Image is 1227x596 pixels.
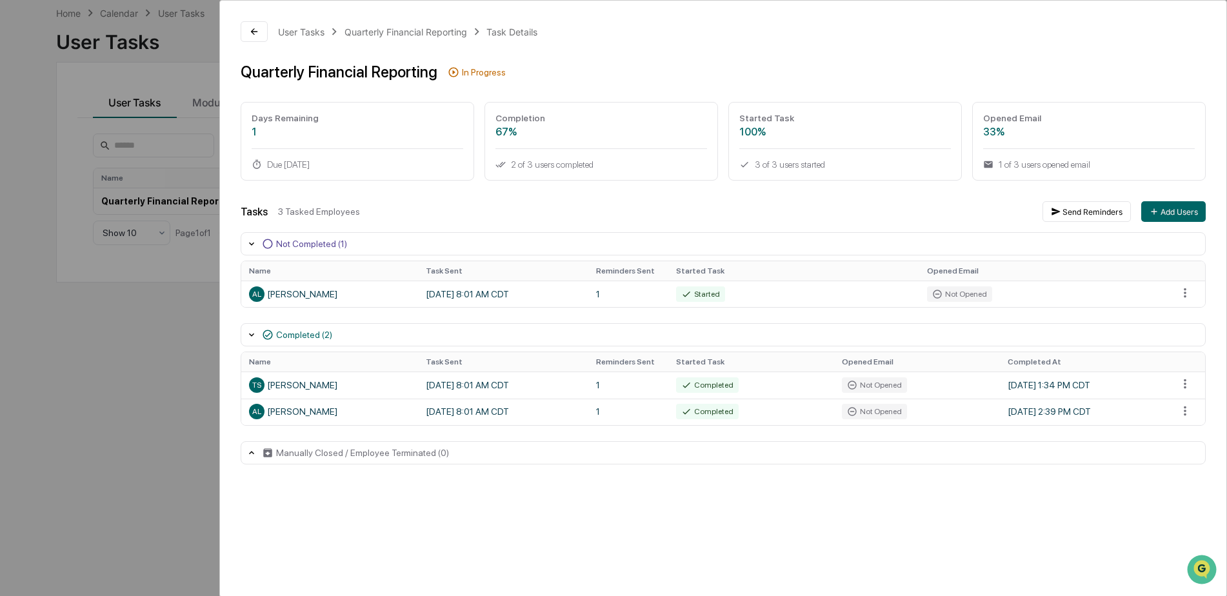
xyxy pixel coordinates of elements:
div: 1 [252,126,463,138]
span: Pylon [128,219,156,228]
a: 🔎Data Lookup [8,182,86,205]
th: Opened Email [919,261,1170,281]
a: 🗄️Attestations [88,157,165,181]
th: Task Sent [418,261,588,281]
th: Opened Email [834,352,1000,372]
a: 🖐️Preclearance [8,157,88,181]
div: Quarterly Financial Reporting [241,63,437,81]
div: Quarterly Financial Reporting [344,26,467,37]
td: 1 [588,372,668,398]
th: Name [241,261,418,281]
td: [DATE] 2:39 PM CDT [1000,399,1170,425]
td: 1 [588,281,668,307]
div: Not Opened [927,286,992,302]
div: [PERSON_NAME] [249,286,410,302]
th: Started Task [668,261,919,281]
div: Completion [495,113,707,123]
span: AL [252,407,261,416]
img: 1746055101610-c473b297-6a78-478c-a979-82029cc54cd1 [13,99,36,122]
span: AL [252,290,261,299]
p: How can we help? [13,27,235,48]
div: We're available if you need us! [44,112,163,122]
div: 100% [739,126,951,138]
button: Send Reminders [1042,201,1131,222]
div: [PERSON_NAME] [249,377,410,393]
th: Reminders Sent [588,352,668,372]
span: Preclearance [26,163,83,175]
iframe: Open customer support [1186,553,1221,588]
button: Start new chat [219,103,235,118]
div: Started [676,286,725,302]
div: In Progress [462,67,506,77]
div: 🔎 [13,188,23,199]
div: Completed (2) [276,330,332,340]
div: Not Completed (1) [276,239,347,249]
div: 🗄️ [94,164,104,174]
td: 1 [588,399,668,425]
div: 3 of 3 users started [739,159,951,170]
td: [DATE] 8:01 AM CDT [418,281,588,307]
div: 🖐️ [13,164,23,174]
div: Task Details [486,26,537,37]
div: User Tasks [278,26,324,37]
td: [DATE] 1:34 PM CDT [1000,372,1170,398]
div: [PERSON_NAME] [249,404,410,419]
div: 2 of 3 users completed [495,159,707,170]
span: Attestations [106,163,160,175]
div: Tasks [241,206,268,218]
div: Days Remaining [252,113,463,123]
a: Powered byPylon [91,218,156,228]
span: Data Lookup [26,187,81,200]
th: Completed At [1000,352,1170,372]
td: [DATE] 8:01 AM CDT [418,399,588,425]
div: Completed [676,377,739,393]
th: Reminders Sent [588,261,668,281]
td: [DATE] 8:01 AM CDT [418,372,588,398]
div: Completed [676,404,739,419]
button: Add Users [1141,201,1206,222]
div: Due [DATE] [252,159,463,170]
th: Task Sent [418,352,588,372]
div: Not Opened [842,377,907,393]
div: Not Opened [842,404,907,419]
div: Opened Email [983,113,1195,123]
th: Name [241,352,418,372]
span: TS [252,381,261,390]
th: Started Task [668,352,834,372]
div: 67% [495,126,707,138]
div: 33% [983,126,1195,138]
div: 1 of 3 users opened email [983,159,1195,170]
div: Start new chat [44,99,212,112]
div: Started Task [739,113,951,123]
div: 3 Tasked Employees [278,206,1032,217]
div: Manually Closed / Employee Terminated (0) [276,448,449,458]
